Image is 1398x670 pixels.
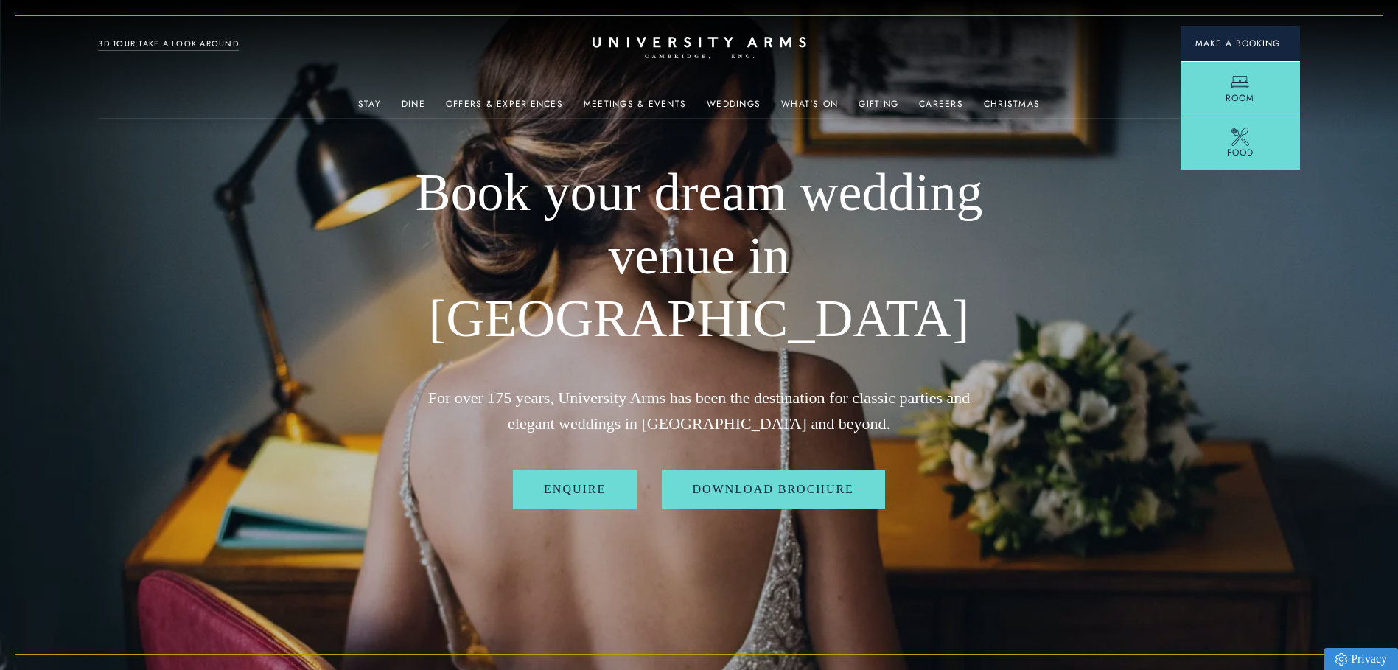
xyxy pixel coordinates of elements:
a: Weddings [707,99,761,118]
h1: Book your dream wedding venue in [GEOGRAPHIC_DATA] [405,161,994,351]
a: 3D TOUR:TAKE A LOOK AROUND [98,38,239,51]
a: Christmas [984,99,1040,118]
a: Dine [402,99,425,118]
span: Make a Booking [1195,37,1285,50]
a: Privacy [1324,648,1398,670]
a: Download Brochure [662,470,885,509]
a: Food [1181,116,1300,170]
span: Room [1226,91,1254,105]
p: For over 175 years, University Arms has been the destination for classic parties and elegant wedd... [405,385,994,436]
a: Gifting [859,99,898,118]
a: Home [593,37,806,60]
a: Room [1181,61,1300,116]
a: Meetings & Events [584,99,686,118]
a: Careers [919,99,963,118]
img: Privacy [1335,653,1347,666]
button: Make a BookingArrow icon [1181,26,1300,61]
a: What's On [781,99,838,118]
img: Arrow icon [1280,41,1285,46]
a: Stay [358,99,381,118]
a: Offers & Experiences [446,99,563,118]
span: Food [1227,146,1254,159]
a: Enquire [513,470,637,509]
